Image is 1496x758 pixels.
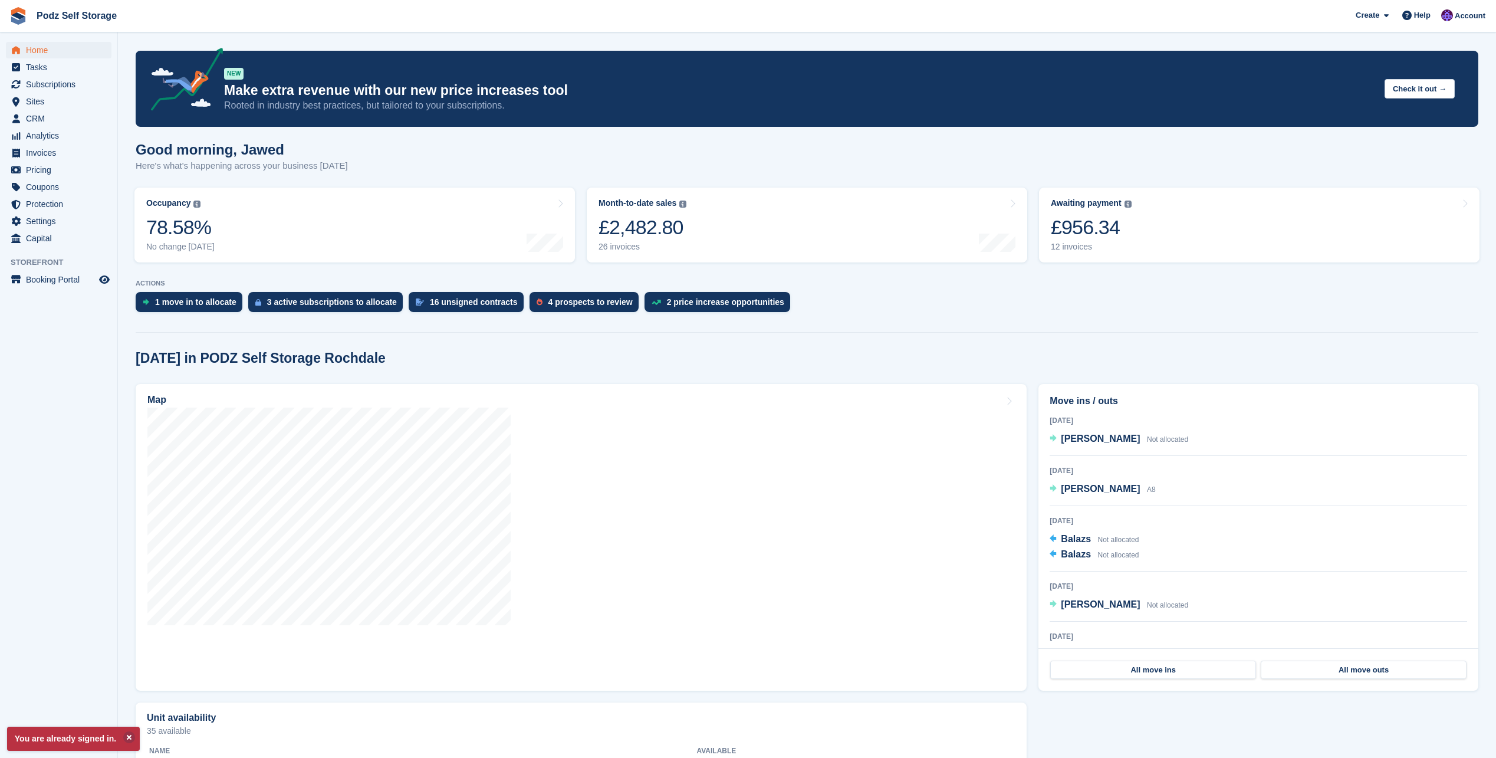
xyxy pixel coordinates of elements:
a: 4 prospects to review [530,292,645,318]
span: Subscriptions [26,76,97,93]
h1: Good morning, Jawed [136,142,348,157]
span: Pricing [26,162,97,178]
div: 2 price increase opportunities [667,297,784,307]
a: Preview store [97,273,111,287]
img: move_ins_to_allocate_icon-fdf77a2bb77ea45bf5b3d319d69a93e2d87916cf1d5bf7949dd705db3b84f3ca.svg [143,298,149,306]
a: menu [6,179,111,195]
a: Occupancy 78.58% No change [DATE] [134,188,575,262]
p: You are already signed in. [7,727,140,751]
a: Podz Self Storage [32,6,121,25]
h2: Map [147,395,166,405]
span: Analytics [26,127,97,144]
a: Month-to-date sales £2,482.80 26 invoices [587,188,1027,262]
span: Booking Portal [26,271,97,288]
a: All move ins [1050,661,1256,680]
a: menu [6,110,111,127]
a: 2 price increase opportunities [645,292,796,318]
a: menu [6,145,111,161]
p: Here's what's happening across your business [DATE] [136,159,348,173]
span: Protection [26,196,97,212]
a: menu [6,93,111,110]
img: Jawed Chowdhary [1441,9,1453,21]
img: price-adjustments-announcement-icon-8257ccfd72463d97f412b2fc003d46551f7dbcb40ab6d574587a9cd5c0d94... [141,48,223,115]
div: 3 active subscriptions to allocate [267,297,397,307]
img: price_increase_opportunities-93ffe204e8149a01c8c9dc8f82e8f89637d9d84a8eef4429ea346261dce0b2c0.svg [652,300,661,305]
span: Home [26,42,97,58]
p: 35 available [147,727,1015,735]
img: active_subscription_to_allocate_icon-d502201f5373d7db506a760aba3b589e785aa758c864c3986d89f69b8ff3... [255,298,261,306]
div: [DATE] [1050,631,1467,642]
a: 1 move in to allocate [136,292,248,318]
a: menu [6,76,111,93]
div: 4 prospects to review [548,297,633,307]
img: icon-info-grey-7440780725fd019a000dd9b08b2336e03edf1995a4989e88bcd33f0948082b44.svg [679,201,686,208]
a: Balazs Not allocated [1050,532,1139,547]
span: Account [1455,10,1485,22]
img: stora-icon-8386f47178a22dfd0bd8f6a31ec36ba5ce8667c1dd55bd0f319d3a0aa187defe.svg [9,7,27,25]
div: NEW [224,68,244,80]
p: Make extra revenue with our new price increases tool [224,82,1375,99]
span: Tasks [26,59,97,76]
img: prospect-51fa495bee0391a8d652442698ab0144808aea92771e9ea1ae160a38d050c398.svg [537,298,542,306]
h2: [DATE] in PODZ Self Storage Rochdale [136,350,386,366]
div: £2,482.80 [599,215,686,239]
div: 26 invoices [599,242,686,252]
a: 16 unsigned contracts [409,292,530,318]
span: [PERSON_NAME] [1061,434,1140,444]
span: Not allocated [1097,551,1139,559]
img: contract_signature_icon-13c848040528278c33f63329250d36e43548de30e8caae1d1a13099fd9432cc5.svg [416,298,424,306]
div: Month-to-date sales [599,198,676,208]
div: Awaiting payment [1051,198,1122,208]
span: A8 [1147,485,1156,494]
div: 12 invoices [1051,242,1132,252]
div: [DATE] [1050,516,1467,526]
span: Invoices [26,145,97,161]
a: [PERSON_NAME] Not allocated [1050,432,1188,447]
h2: Unit availability [147,713,216,723]
span: Not allocated [1147,601,1188,609]
span: Coupons [26,179,97,195]
div: [DATE] [1050,415,1467,426]
div: £956.34 [1051,215,1132,239]
span: Sites [26,93,97,110]
a: menu [6,127,111,144]
div: [DATE] [1050,581,1467,592]
div: Occupancy [146,198,190,208]
p: Rooted in industry best practices, but tailored to your subscriptions. [224,99,1375,112]
a: [PERSON_NAME] Not allocated [1050,598,1188,613]
img: icon-info-grey-7440780725fd019a000dd9b08b2336e03edf1995a4989e88bcd33f0948082b44.svg [1125,201,1132,208]
span: Storefront [11,257,117,268]
a: Awaiting payment £956.34 12 invoices [1039,188,1479,262]
div: No change [DATE] [146,242,215,252]
span: [PERSON_NAME] [1061,599,1140,609]
span: Help [1414,9,1431,21]
div: 78.58% [146,215,215,239]
a: menu [6,213,111,229]
span: [PERSON_NAME] [1061,484,1140,494]
a: [PERSON_NAME] A8 [1050,482,1155,497]
span: Capital [26,230,97,247]
a: menu [6,271,111,288]
a: 3 active subscriptions to allocate [248,292,409,318]
a: Balazs Not allocated [1050,547,1139,563]
a: Map [136,384,1027,691]
a: menu [6,162,111,178]
span: Settings [26,213,97,229]
span: Balazs [1061,534,1091,544]
div: 1 move in to allocate [155,297,236,307]
span: Not allocated [1147,435,1188,444]
button: Check it out → [1385,79,1455,99]
span: Balazs [1061,549,1091,559]
a: menu [6,196,111,212]
a: All move outs [1261,661,1467,680]
p: ACTIONS [136,280,1478,287]
span: Not allocated [1097,536,1139,544]
h2: Move ins / outs [1050,394,1467,408]
span: Create [1356,9,1379,21]
span: CRM [26,110,97,127]
a: menu [6,59,111,76]
img: icon-info-grey-7440780725fd019a000dd9b08b2336e03edf1995a4989e88bcd33f0948082b44.svg [193,201,200,208]
div: [DATE] [1050,465,1467,476]
div: 16 unsigned contracts [430,297,518,307]
a: menu [6,230,111,247]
